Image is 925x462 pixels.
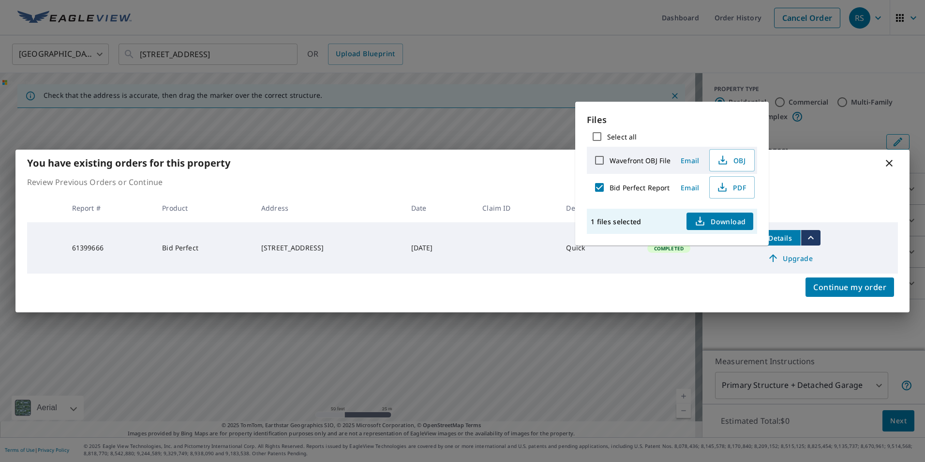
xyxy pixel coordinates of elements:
[678,156,701,165] span: Email
[610,156,671,165] label: Wavefront OBJ File
[716,154,746,166] span: OBJ
[678,183,701,192] span: Email
[686,213,753,230] button: Download
[648,245,689,252] span: Completed
[766,233,795,243] span: Details
[716,182,746,193] span: PDF
[801,230,821,246] button: filesDropdownBtn-61399666
[403,222,475,274] td: [DATE]
[64,222,155,274] td: 61399666
[475,194,558,222] th: Claim ID
[261,243,396,253] div: [STREET_ADDRESS]
[558,222,639,274] td: Quick
[709,176,755,199] button: PDF
[806,277,894,297] button: Continue my order
[766,252,815,264] span: Upgrade
[27,156,230,169] b: You have existing orders for this property
[813,280,886,294] span: Continue my order
[610,183,670,192] label: Bid Perfect Report
[154,194,254,222] th: Product
[558,194,639,222] th: Delivery
[591,217,641,226] p: 1 files selected
[760,250,821,266] a: Upgrade
[254,194,403,222] th: Address
[709,149,755,171] button: OBJ
[27,176,898,188] p: Review Previous Orders or Continue
[403,194,475,222] th: Date
[154,222,254,274] td: Bid Perfect
[674,153,705,168] button: Email
[64,194,155,222] th: Report #
[587,113,757,126] p: Files
[607,132,637,141] label: Select all
[760,230,801,246] button: detailsBtn-61399666
[694,216,746,227] span: Download
[674,180,705,195] button: Email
